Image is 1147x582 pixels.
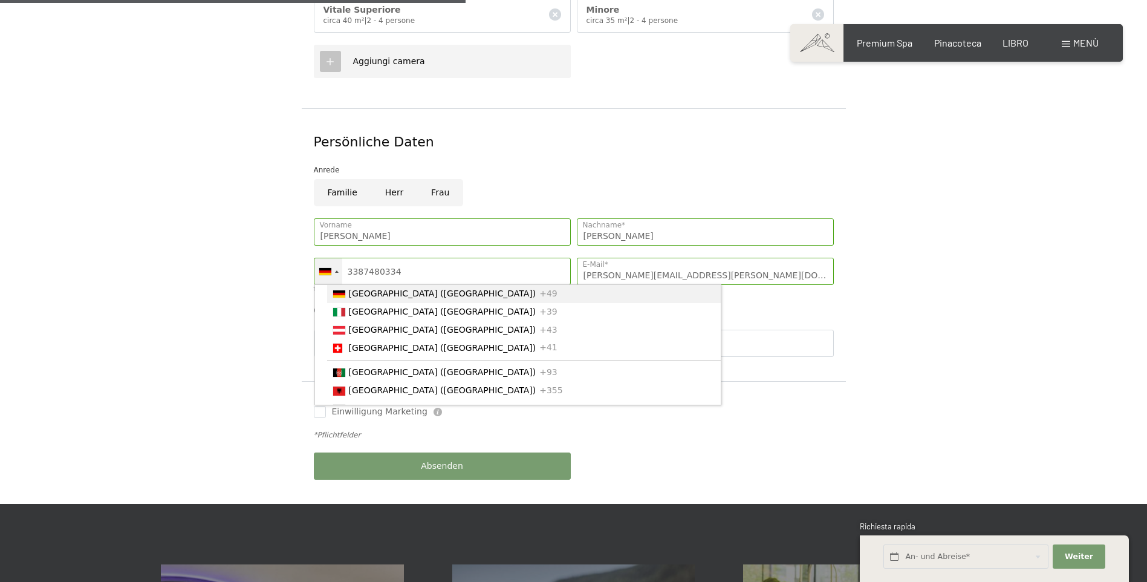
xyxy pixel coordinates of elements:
[539,307,557,316] span: +39
[314,286,374,292] label: für evtl. Rückfragen
[539,404,562,413] span: +213
[1073,37,1099,48] span: Menù
[349,307,536,316] span: [GEOGRAPHIC_DATA] ([GEOGRAPHIC_DATA])
[1053,544,1105,569] button: Weiter
[349,385,536,395] span: [GEOGRAPHIC_DATA] ([GEOGRAPHIC_DATA])
[314,258,342,284] div: Germany (Deutschland): +49
[539,325,557,335] span: +43
[586,16,628,25] span: circa 35 m²
[314,453,571,480] button: Absenden
[934,37,981,48] a: Pinacoteca
[349,404,536,413] span: [GEOGRAPHIC_DATA] (‫[GEOGRAPHIC_DATA]‬‎)
[323,5,401,15] span: Vitale Superiore
[1065,551,1093,562] span: Weiter
[627,16,629,25] span: |
[349,325,536,335] span: [GEOGRAPHIC_DATA] ([GEOGRAPHIC_DATA])
[314,430,834,440] div: *Pflichtfelder
[314,258,571,285] input: 01512 3456789
[314,284,721,405] ul: List of countries
[857,37,912,48] a: Premium Spa
[332,406,427,418] span: Einwilligung Marketing
[539,289,557,298] span: +49
[314,133,834,152] div: Persönliche Daten
[539,343,557,353] span: +41
[1002,37,1028,48] a: LIBRO
[364,16,366,25] span: |
[539,367,557,377] span: +93
[353,56,425,66] span: Aggiungi camera
[349,367,536,377] span: [GEOGRAPHIC_DATA] (‫[GEOGRAPHIC_DATA]‬‎)
[539,385,562,395] span: +355
[860,522,915,531] span: Richiesta rapida
[421,460,463,472] span: Absenden
[349,289,536,298] span: [GEOGRAPHIC_DATA] ([GEOGRAPHIC_DATA])
[314,164,834,176] div: Anrede
[323,16,365,25] span: circa 40 m²
[367,16,415,25] span: 2 - 4 persone
[586,5,620,15] span: Minore
[349,343,536,353] span: [GEOGRAPHIC_DATA] ([GEOGRAPHIC_DATA])
[630,16,678,25] span: 2 - 4 persone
